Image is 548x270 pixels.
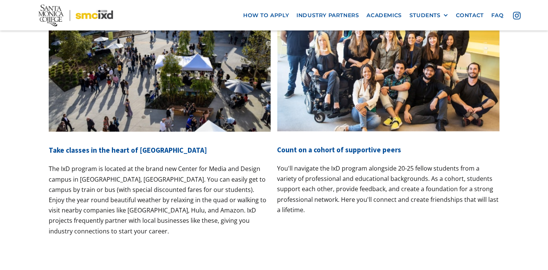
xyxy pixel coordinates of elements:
[49,144,271,156] h4: Take classes in the heart of [GEOGRAPHIC_DATA]
[277,144,500,156] h4: Count on a cohort of supportive peers
[452,8,487,22] a: contact
[513,12,521,19] img: icon - instagram
[409,12,448,19] div: STUDENTS
[239,8,293,22] a: how to apply
[49,164,271,236] p: The IxD program is located at the brand new Center for Media and Design campus in [GEOGRAPHIC_DAT...
[38,4,113,26] img: Santa Monica College - SMC IxD logo
[293,8,363,22] a: industry partners
[409,12,441,19] div: STUDENTS
[487,8,508,22] a: faq
[363,8,405,22] a: Academics
[277,163,500,215] p: You'll navigate the IxD program alongside 20-25 fellow students from a variety of professional an...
